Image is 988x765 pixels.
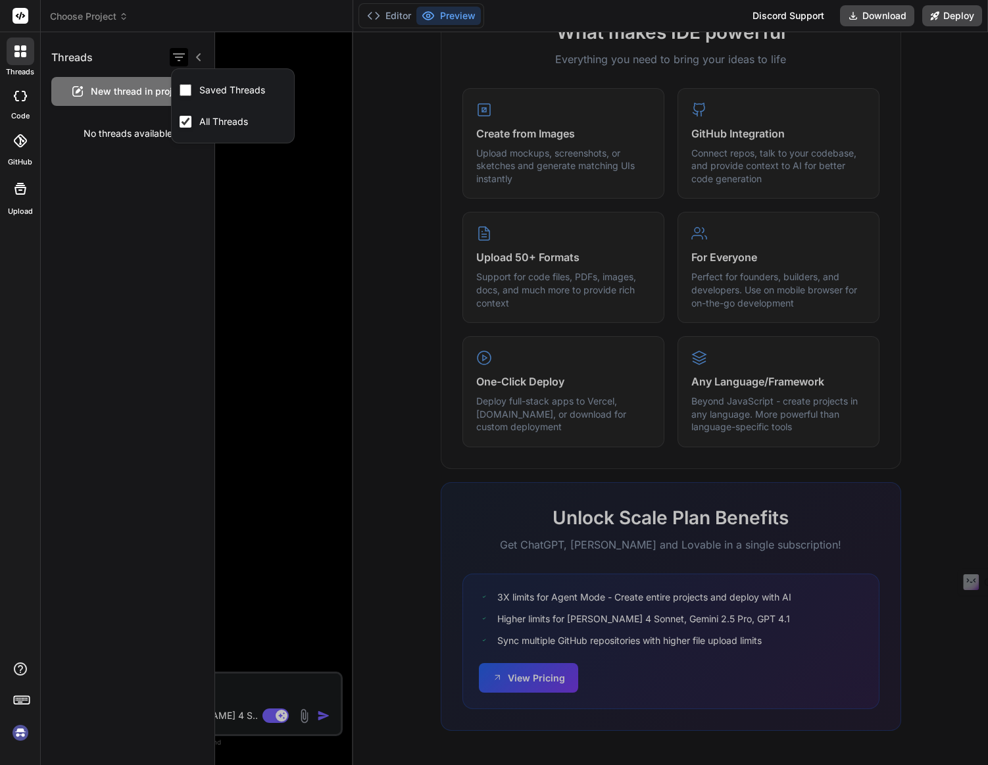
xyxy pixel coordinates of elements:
div: No threads available [41,116,214,151]
label: Upload [8,206,33,217]
label: All Threads [197,115,251,128]
label: threads [6,66,34,78]
span: New thread in project [91,85,186,98]
button: Download [840,5,914,26]
img: signin [9,722,32,744]
button: All Threads [172,106,294,137]
button: Saved Threads [172,74,294,106]
label: Saved Threads [197,84,268,97]
label: code [11,111,30,122]
label: GitHub [8,157,32,168]
button: Editor [362,7,416,25]
div: Discord Support [745,5,832,26]
button: Preview [416,7,481,25]
h1: Threads [51,49,93,65]
button: Deploy [922,5,982,26]
span: Choose Project [50,10,128,23]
